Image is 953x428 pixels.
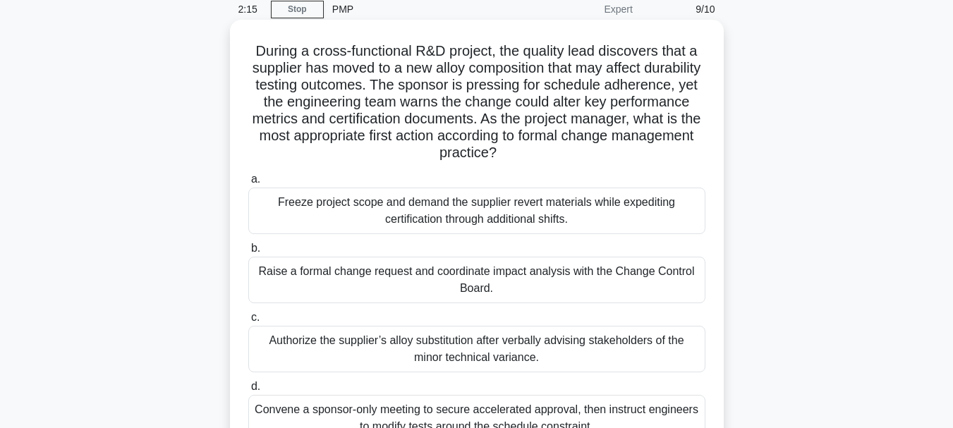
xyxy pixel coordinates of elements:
span: a. [251,173,260,185]
div: Raise a formal change request and coordinate impact analysis with the Change Control Board. [248,257,705,303]
h5: During a cross-functional R&D project, the quality lead discovers that a supplier has moved to a ... [247,42,707,162]
div: Authorize the supplier’s alloy substitution after verbally advising stakeholders of the minor tec... [248,326,705,372]
span: b. [251,242,260,254]
span: c. [251,311,260,323]
a: Stop [271,1,324,18]
span: d. [251,380,260,392]
div: Freeze project scope and demand the supplier revert materials while expediting certification thro... [248,188,705,234]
